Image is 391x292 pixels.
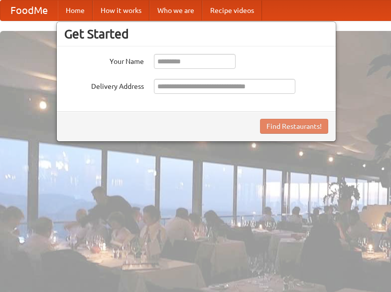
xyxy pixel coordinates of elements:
[58,0,93,20] a: Home
[64,79,144,91] label: Delivery Address
[93,0,149,20] a: How it works
[0,0,58,20] a: FoodMe
[64,26,328,41] h3: Get Started
[202,0,262,20] a: Recipe videos
[149,0,202,20] a: Who we are
[64,54,144,66] label: Your Name
[260,119,328,134] button: Find Restaurants!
